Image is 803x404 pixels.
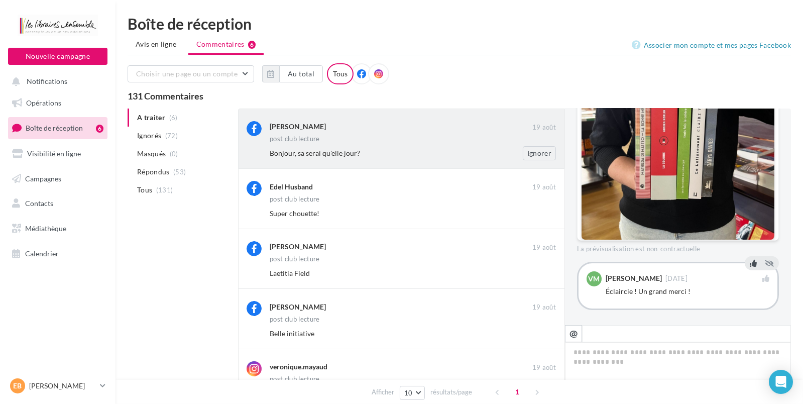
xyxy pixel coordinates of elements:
span: Avis en ligne [136,39,177,49]
button: 10 [400,386,425,400]
a: Médiathèque [6,218,109,239]
a: Opérations [6,92,109,114]
span: 19 août [532,363,556,372]
span: Calendrier [25,249,59,258]
div: La prévisualisation est non-contractuelle [577,241,779,254]
button: @ [565,325,582,342]
span: Belle initiative [270,329,314,338]
div: [PERSON_NAME] [270,242,326,252]
a: Associer mon compte et mes pages Facebook [632,39,791,51]
span: Ignorés [137,131,161,141]
span: Masqués [137,149,166,159]
span: Afficher [372,387,394,397]
span: 10 [404,389,413,397]
div: Edel Husband [270,182,313,192]
div: 131 Commentaires [128,91,791,100]
div: [PERSON_NAME] [606,275,662,282]
span: (0) [170,150,178,158]
div: Tous [327,63,354,84]
span: VM [589,274,600,284]
div: post club lecture [270,376,320,382]
span: Super chouette! [270,209,319,218]
button: Au total [262,65,323,82]
div: post club lecture [270,256,320,262]
span: 19 août [532,303,556,312]
span: (53) [173,168,186,176]
span: résultats/page [430,387,472,397]
span: Tous [137,185,152,195]
span: 19 août [532,183,556,192]
div: Open Intercom Messenger [769,370,793,394]
i: @ [569,329,578,338]
button: Nouvelle campagne [8,48,107,65]
button: Choisir une page ou un compte [128,65,254,82]
a: Campagnes [6,168,109,189]
div: Boîte de réception [128,16,791,31]
div: veronique.mayaud [270,362,327,372]
span: Opérations [26,98,61,107]
div: post club lecture [270,196,320,203]
div: [PERSON_NAME] [270,302,326,312]
span: Contacts [25,199,53,208]
span: Notifications [27,77,67,86]
div: post club lecture [270,316,320,323]
span: [DATE] [665,275,687,282]
span: 19 août [532,243,556,252]
span: Bonjour, sa serai qu'elle jour? [270,149,360,157]
span: 19 août [532,123,556,132]
button: Ignorer [523,146,556,160]
span: Visibilité en ligne [27,149,81,158]
div: post club lecture [270,136,320,142]
a: Calendrier [6,243,109,264]
span: Choisir une page ou un compte [136,69,238,78]
span: 1 [509,384,525,400]
a: EB [PERSON_NAME] [8,376,107,395]
div: 6 [96,125,103,133]
span: (72) [165,132,178,140]
span: Laetitia Field [270,269,310,277]
p: [PERSON_NAME] [29,381,96,391]
span: Médiathèque [25,224,66,233]
button: Au total [279,65,323,82]
span: EB [14,381,22,391]
span: Campagnes [25,174,61,182]
div: [PERSON_NAME] [270,122,326,132]
div: Éclaircie ! Un grand merci ! [606,286,769,296]
a: Boîte de réception6 [6,117,109,139]
span: (131) [156,186,173,194]
a: Visibilité en ligne [6,143,109,164]
span: Répondus [137,167,170,177]
a: Contacts [6,193,109,214]
span: Boîte de réception [26,124,83,132]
